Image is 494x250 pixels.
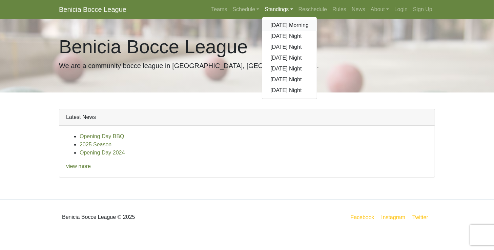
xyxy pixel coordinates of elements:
p: We are a community bocce league in [GEOGRAPHIC_DATA], [GEOGRAPHIC_DATA]. [59,61,435,71]
a: 2025 Season [80,142,111,147]
a: [DATE] Night [262,74,317,85]
a: [DATE] Night [262,85,317,96]
a: view more [66,163,91,169]
h1: Benicia Bocce League [59,35,435,58]
a: [DATE] Night [262,31,317,42]
a: Teams [208,3,230,16]
a: [DATE] Night [262,53,317,63]
div: Benicia Bocce League © 2025 [54,205,247,229]
a: Opening Day BBQ [80,133,124,139]
a: Sign Up [410,3,435,16]
a: Twitter [411,213,434,222]
a: Opening Day 2024 [80,150,125,155]
div: Standings [262,17,317,99]
a: About [368,3,392,16]
a: [DATE] Morning [262,20,317,31]
a: Standings [262,3,295,16]
a: [DATE] Night [262,63,317,74]
a: News [349,3,368,16]
a: [DATE] Night [262,42,317,53]
a: Instagram [380,213,407,222]
a: Login [392,3,410,16]
a: Schedule [230,3,262,16]
a: Reschedule [296,3,330,16]
div: Latest News [59,109,435,126]
a: Facebook [349,213,376,222]
a: Benicia Bocce League [59,3,126,16]
a: Rules [330,3,349,16]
